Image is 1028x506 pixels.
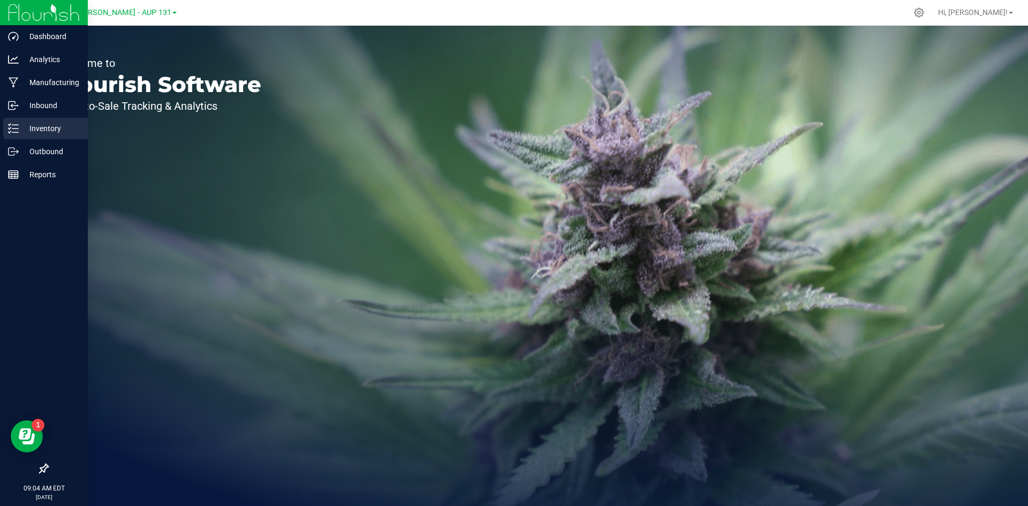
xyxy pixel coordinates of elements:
[912,7,926,18] div: Manage settings
[5,493,83,501] p: [DATE]
[19,122,83,135] p: Inventory
[8,31,19,42] inline-svg: Dashboard
[938,8,1008,17] span: Hi, [PERSON_NAME]!
[5,484,83,493] p: 09:04 AM EDT
[32,419,44,432] iframe: Resource center unread badge
[58,58,261,69] p: Welcome to
[19,76,83,89] p: Manufacturing
[58,74,261,95] p: Flourish Software
[8,169,19,180] inline-svg: Reports
[19,53,83,66] p: Analytics
[58,101,261,111] p: Seed-to-Sale Tracking & Analytics
[8,77,19,88] inline-svg: Manufacturing
[8,123,19,134] inline-svg: Inventory
[19,168,83,181] p: Reports
[8,100,19,111] inline-svg: Inbound
[19,99,83,112] p: Inbound
[42,8,171,17] span: Dragonfly [PERSON_NAME] - AUP 131
[19,145,83,158] p: Outbound
[19,30,83,43] p: Dashboard
[11,420,43,452] iframe: Resource center
[8,146,19,157] inline-svg: Outbound
[8,54,19,65] inline-svg: Analytics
